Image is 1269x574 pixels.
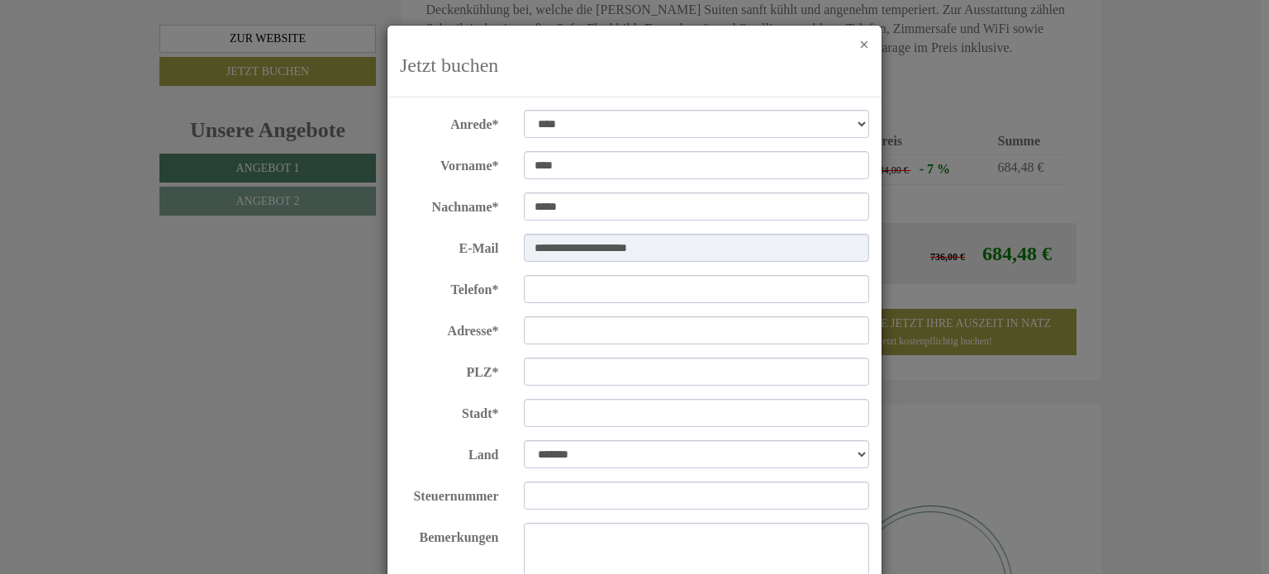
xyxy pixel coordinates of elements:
h3: Jetzt buchen [400,55,869,76]
label: Vorname* [387,151,511,176]
button: × [859,36,869,54]
label: Anrede* [387,110,511,135]
label: Land [387,440,511,465]
label: E-Mail [387,234,511,259]
label: Telefon* [387,275,511,300]
label: Adresse* [387,316,511,341]
label: Steuernummer [387,481,511,506]
label: Nachname* [387,192,511,217]
label: Stadt* [387,399,511,424]
label: Bemerkungen [387,523,511,548]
